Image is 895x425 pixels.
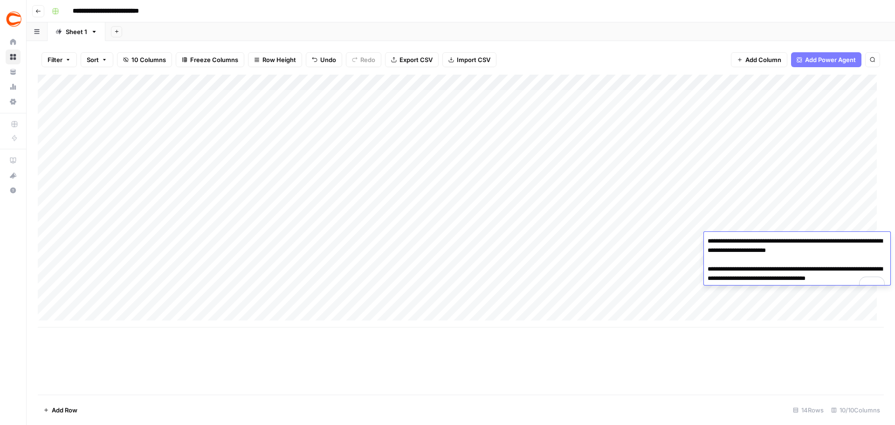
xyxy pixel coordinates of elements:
span: Redo [360,55,375,64]
div: What's new? [6,168,20,182]
button: Add Power Agent [791,52,861,67]
a: Home [6,35,21,49]
span: Row Height [262,55,296,64]
span: Filter [48,55,62,64]
button: 10 Columns [117,52,172,67]
div: 14 Rows [789,403,827,418]
span: Add Row [52,405,77,415]
img: Covers Logo [6,11,22,28]
a: Your Data [6,64,21,79]
button: Add Column [731,52,787,67]
a: Browse [6,49,21,64]
button: Help + Support [6,183,21,198]
button: What's new? [6,168,21,183]
button: Filter [41,52,77,67]
button: Add Row [38,403,83,418]
span: Add Column [745,55,781,64]
a: Usage [6,79,21,94]
button: Redo [346,52,381,67]
button: Freeze Columns [176,52,244,67]
button: Workspace: Covers [6,7,21,31]
div: Sheet 1 [66,27,87,36]
button: Import CSV [442,52,496,67]
span: Add Power Agent [805,55,856,64]
span: Freeze Columns [190,55,238,64]
button: Undo [306,52,342,67]
button: Row Height [248,52,302,67]
span: 10 Columns [131,55,166,64]
span: Import CSV [457,55,490,64]
button: Sort [81,52,113,67]
span: Export CSV [399,55,433,64]
div: 10/10 Columns [827,403,884,418]
textarea: To enrich screen reader interactions, please activate Accessibility in Grammarly extension settings [704,235,890,294]
span: Undo [320,55,336,64]
a: Sheet 1 [48,22,105,41]
button: Export CSV [385,52,439,67]
span: Sort [87,55,99,64]
a: Settings [6,94,21,109]
a: AirOps Academy [6,153,21,168]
